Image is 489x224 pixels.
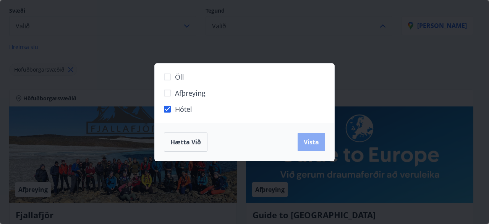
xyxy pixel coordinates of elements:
button: Hætta við [164,132,207,152]
span: Hætta við [170,138,201,146]
span: Afþreying [175,88,206,98]
button: Vista [298,133,325,151]
span: Hótel [175,104,192,114]
span: Öll [175,72,184,82]
span: Vista [304,138,319,146]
